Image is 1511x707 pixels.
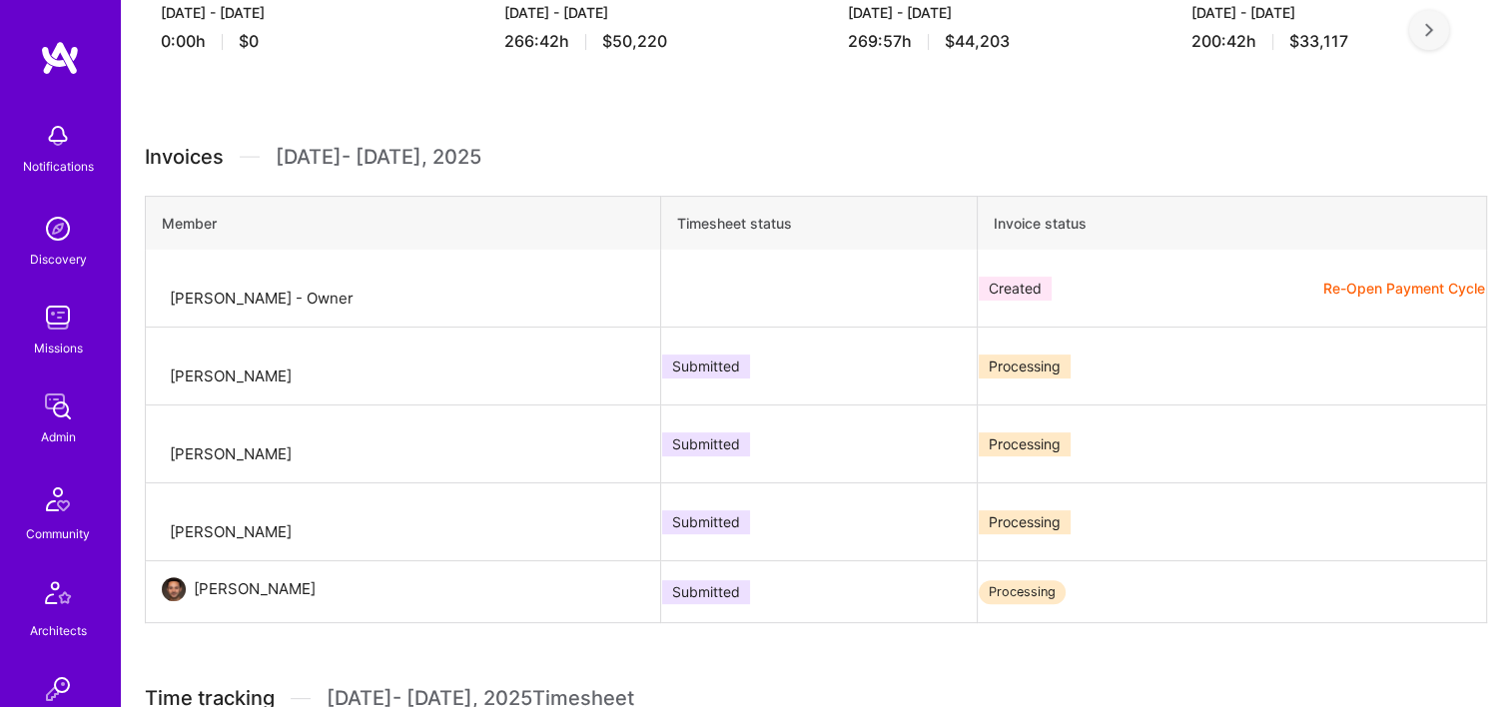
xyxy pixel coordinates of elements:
span: $33,117 [1289,31,1348,52]
span: $44,203 [945,31,1010,52]
div: [PERSON_NAME] - Owner [170,287,354,311]
div: 269:57 h [848,31,1135,52]
div: Community [26,523,90,544]
div: [DATE] - [DATE] [504,2,792,23]
div: [PERSON_NAME] [170,364,292,388]
div: Architects [30,620,87,641]
div: [DATE] - [DATE] [848,2,1135,23]
th: Member [146,197,661,251]
div: [DATE] - [DATE] [1191,2,1479,23]
div: Processing [979,354,1071,378]
img: logo [40,40,80,76]
img: discovery [38,209,78,249]
div: [PERSON_NAME] [170,520,292,544]
div: 0:00 h [161,31,448,52]
img: admin teamwork [38,386,78,426]
div: Processing [979,510,1071,534]
img: bell [38,116,78,156]
div: Submitted [662,432,750,456]
span: $50,220 [602,31,667,52]
div: Notifications [23,156,94,177]
div: Submitted [662,580,750,604]
img: User Avatar [162,577,186,601]
div: [DATE] - [DATE] [161,2,448,23]
button: Re-Open Payment Cycle [1323,278,1485,299]
div: Processing [979,432,1071,456]
img: Divider [240,142,260,172]
img: Architects [34,572,82,620]
div: Processing [979,580,1066,604]
div: Discovery [30,249,87,270]
div: 200:42 h [1191,31,1479,52]
div: [PERSON_NAME] [194,577,316,601]
div: Admin [41,426,76,447]
div: Created [979,277,1052,301]
th: Invoice status [978,197,1487,251]
div: Submitted [662,354,750,378]
img: teamwork [38,298,78,338]
span: $0 [239,31,259,52]
img: Community [34,475,82,523]
span: Invoices [145,142,224,172]
div: Submitted [662,510,750,534]
div: 266:42 h [504,31,792,52]
div: [PERSON_NAME] [170,442,292,466]
img: right [1425,23,1433,37]
th: Timesheet status [661,197,978,251]
div: Missions [34,338,83,358]
span: [DATE] - [DATE] , 2025 [276,142,481,172]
